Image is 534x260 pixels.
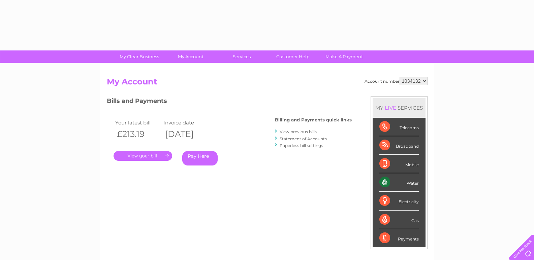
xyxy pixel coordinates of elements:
a: Pay Here [182,151,218,165]
div: MY SERVICES [373,98,426,117]
a: Make A Payment [316,50,372,63]
div: Account number [365,77,428,85]
div: Gas [379,211,419,229]
div: Mobile [379,155,419,173]
a: My Clear Business [112,50,167,63]
div: Payments [379,229,419,247]
h3: Bills and Payments [107,96,352,108]
div: Electricity [379,192,419,210]
a: . [114,151,172,161]
a: Paperless bill settings [280,143,323,148]
div: Broadband [379,136,419,155]
th: £213.19 [114,127,162,141]
div: LIVE [383,105,398,111]
th: [DATE] [162,127,210,141]
a: View previous bills [280,129,317,134]
h4: Billing and Payments quick links [275,117,352,122]
td: Your latest bill [114,118,162,127]
a: Statement of Accounts [280,136,327,141]
a: My Account [163,50,218,63]
a: Services [214,50,270,63]
h2: My Account [107,77,428,90]
td: Invoice date [162,118,210,127]
a: Customer Help [265,50,321,63]
div: Telecoms [379,118,419,136]
div: Water [379,173,419,192]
